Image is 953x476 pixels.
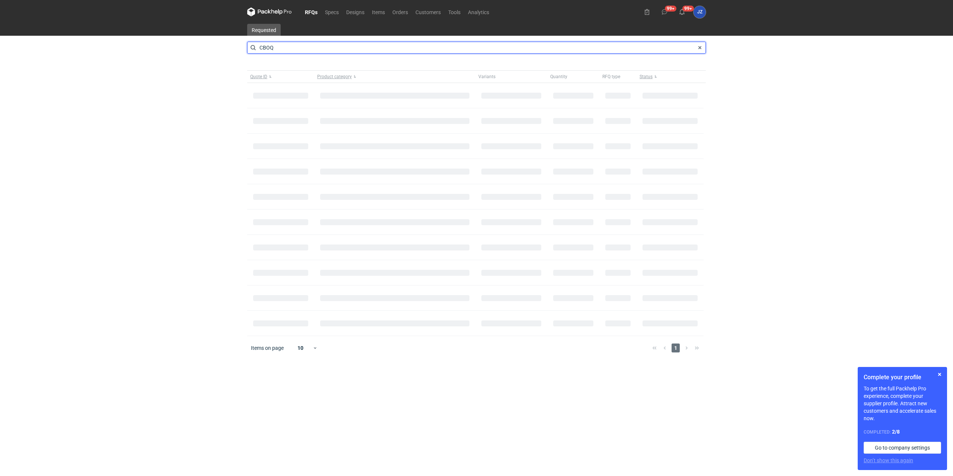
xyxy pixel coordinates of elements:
[864,442,941,454] a: Go to company settings
[342,7,368,16] a: Designs
[247,7,292,16] svg: Packhelp Pro
[864,457,913,464] button: Don’t show this again
[251,344,284,352] span: Items on page
[250,74,267,80] span: Quote ID
[321,7,342,16] a: Specs
[694,6,706,18] button: JZ
[478,74,495,80] span: Variants
[672,344,680,352] span: 1
[550,74,567,80] span: Quantity
[864,373,941,382] h1: Complete your profile
[444,7,464,16] a: Tools
[314,71,475,83] button: Product category
[317,74,352,80] span: Product category
[935,370,944,379] button: Skip for now
[301,7,321,16] a: RFQs
[640,74,653,80] span: Status
[602,74,620,80] span: RFQ type
[247,24,281,36] a: Requested
[637,71,704,83] button: Status
[412,7,444,16] a: Customers
[864,428,941,436] div: Completed:
[864,385,941,422] p: To get the full Packhelp Pro experience, complete your supplier profile. Attract new customers an...
[368,7,389,16] a: Items
[464,7,493,16] a: Analytics
[389,7,412,16] a: Orders
[694,6,706,18] div: Jakub Ziomka
[676,6,688,18] button: 99+
[659,6,670,18] button: 99+
[892,429,900,435] strong: 2 / 8
[247,71,314,83] button: Quote ID
[289,343,313,353] div: 10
